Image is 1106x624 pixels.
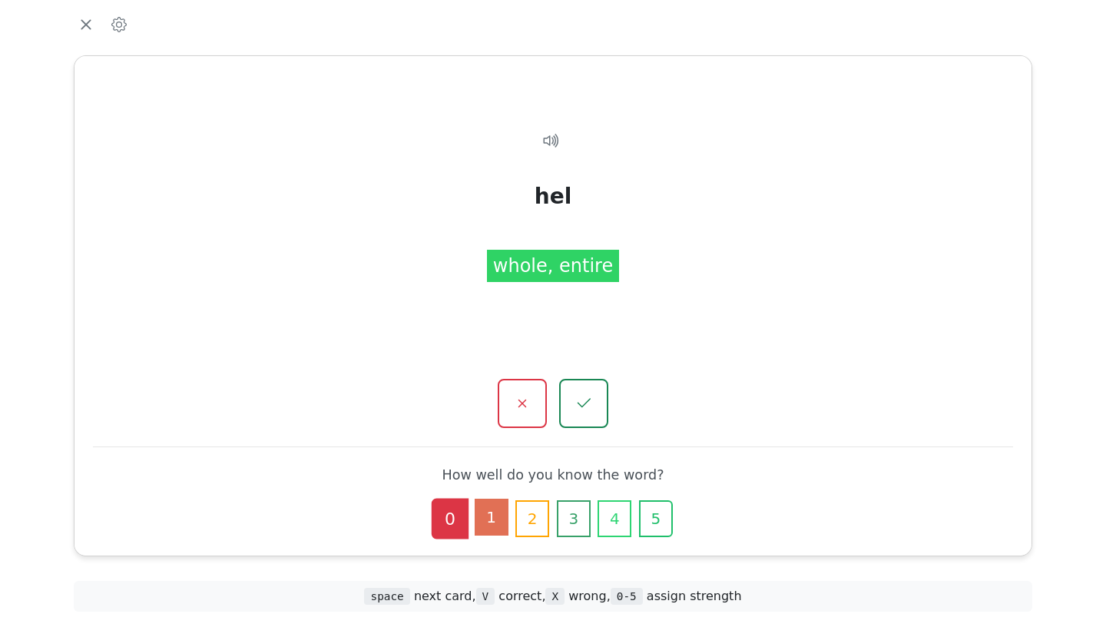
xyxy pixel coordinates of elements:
span: V [476,588,495,605]
button: 0 [432,499,469,539]
button: 5 [639,500,673,537]
button: 3 [557,500,591,537]
div: hel [535,181,572,213]
button: 4 [598,500,631,537]
span: 0-5 [611,588,643,605]
span: X [545,588,565,605]
span: space [364,588,409,605]
div: whole, entire [487,250,619,282]
span: next card , correct , wrong , assign strength [364,589,741,603]
span: 5 [651,507,661,530]
button: 1 [475,499,508,536]
button: 2 [515,500,549,537]
div: How well do you know the word? [105,466,1001,485]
